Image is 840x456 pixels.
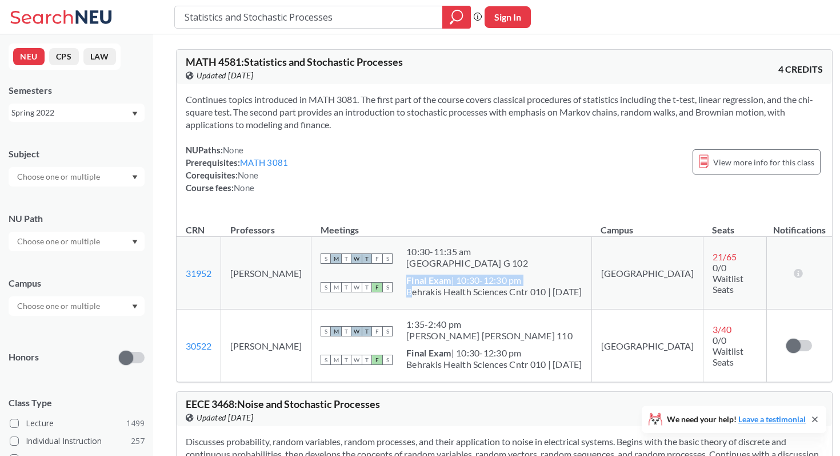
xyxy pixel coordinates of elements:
span: EECE 3468 : Noise and Stochastic Processes [186,398,380,410]
span: View more info for this class [713,155,814,169]
span: 4 CREDITS [778,63,823,76]
b: Final Exam [406,347,451,358]
svg: Dropdown arrow [132,175,138,180]
button: CPS [49,48,79,65]
span: T [341,355,351,365]
label: Lecture [10,416,145,431]
span: 3 / 40 [713,324,731,335]
div: Spring 2022 [11,106,131,119]
div: Semesters [9,84,145,97]
a: 31952 [186,268,211,279]
input: Choose one or multiple [11,235,107,248]
span: S [382,326,393,336]
span: T [341,253,351,264]
div: | 10:30-12:30 pm [406,347,582,359]
span: S [321,282,331,292]
span: Class Type [9,396,145,409]
span: 1499 [126,417,145,430]
span: 0/0 Waitlist Seats [713,262,743,295]
input: Choose one or multiple [11,170,107,184]
div: Behrakis Health Sciences Cntr 010 | [DATE] [406,359,582,370]
span: S [382,282,393,292]
span: MATH 4581 : Statistics and Stochastic Processes [186,55,403,68]
span: F [372,282,382,292]
span: F [372,253,382,264]
span: We need your help! [667,415,806,423]
span: M [331,326,341,336]
span: None [223,145,243,155]
p: Honors [9,351,39,364]
span: T [362,253,372,264]
td: [GEOGRAPHIC_DATA] [591,237,703,310]
span: W [351,282,362,292]
span: W [351,326,362,336]
div: [GEOGRAPHIC_DATA] G 102 [406,257,528,269]
div: 10:30 - 11:35 am [406,246,528,257]
th: Campus [591,212,703,237]
input: Choose one or multiple [11,299,107,313]
span: T [362,326,372,336]
span: M [331,282,341,292]
span: T [362,355,372,365]
div: NUPaths: Prerequisites: Corequisites: Course fees: [186,144,288,194]
td: [PERSON_NAME] [221,310,311,382]
svg: Dropdown arrow [132,240,138,244]
svg: Dropdown arrow [132,112,138,116]
span: S [321,355,331,365]
div: NU Path [9,212,145,225]
span: T [362,282,372,292]
div: magnifying glass [442,6,471,29]
span: 4 CREDITS [778,405,823,418]
input: Class, professor, course number, "phrase" [183,7,434,27]
span: Updated [DATE] [197,411,253,424]
td: [GEOGRAPHIC_DATA] [591,310,703,382]
span: F [372,355,382,365]
span: W [351,355,362,365]
a: MATH 3081 [240,157,288,168]
td: [PERSON_NAME] [221,237,311,310]
span: T [341,282,351,292]
span: None [238,170,258,180]
span: S [382,253,393,264]
span: 257 [131,435,145,447]
span: T [341,326,351,336]
span: S [321,326,331,336]
div: CRN [186,224,205,236]
th: Notifications [766,212,832,237]
label: Individual Instruction [10,434,145,449]
span: M [331,355,341,365]
span: W [351,253,362,264]
th: Seats [703,212,766,237]
span: S [321,253,331,264]
th: Professors [221,212,311,237]
span: Continues topics introduced in MATH 3081. The first part of the course covers classical procedure... [186,94,813,130]
span: M [331,253,341,264]
div: | 10:30-12:30 pm [406,275,582,286]
span: F [372,326,382,336]
div: Subject [9,148,145,160]
a: Leave a testimonial [738,414,806,424]
button: Sign In [485,6,531,28]
div: [PERSON_NAME] [PERSON_NAME] 110 [406,330,573,342]
button: NEU [13,48,45,65]
span: S [382,355,393,365]
div: Spring 2022Dropdown arrow [9,104,145,122]
a: 30522 [186,340,211,351]
svg: Dropdown arrow [132,304,138,309]
b: Final Exam [406,275,451,286]
div: Behrakis Health Sciences Cntr 010 | [DATE] [406,286,582,298]
svg: magnifying glass [450,9,463,25]
span: 21 / 65 [713,251,737,262]
button: LAW [83,48,116,65]
span: None [234,183,254,193]
div: Dropdown arrow [9,167,145,187]
div: Campus [9,277,145,290]
div: Dropdown arrow [9,296,145,316]
th: Meetings [311,212,592,237]
span: Updated [DATE] [197,69,253,82]
span: 0/0 Waitlist Seats [713,335,743,367]
div: Dropdown arrow [9,232,145,251]
div: 1:35 - 2:40 pm [406,319,573,330]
